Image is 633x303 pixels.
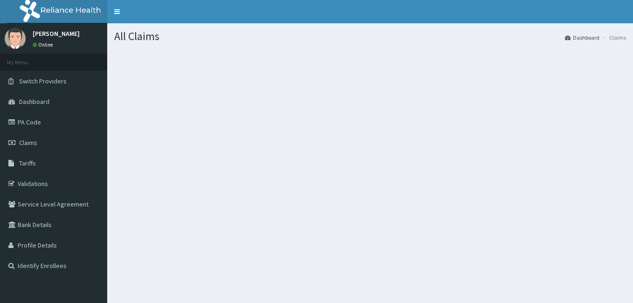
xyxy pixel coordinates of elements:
[19,138,37,147] span: Claims
[33,41,55,48] a: Online
[19,97,49,106] span: Dashboard
[114,30,626,42] h1: All Claims
[565,34,599,41] a: Dashboard
[5,28,26,49] img: User Image
[19,77,67,85] span: Switch Providers
[19,159,36,167] span: Tariffs
[600,34,626,41] li: Claims
[33,30,80,37] p: [PERSON_NAME]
